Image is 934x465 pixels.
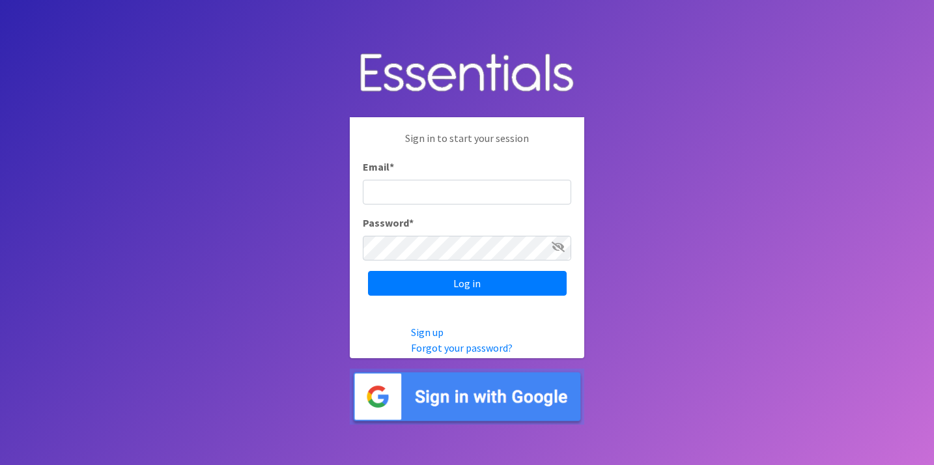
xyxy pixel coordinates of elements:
abbr: required [409,216,414,229]
p: Sign in to start your session [363,130,571,159]
abbr: required [389,160,394,173]
input: Log in [368,271,567,296]
a: Sign up [411,326,444,339]
a: Forgot your password? [411,341,513,354]
img: Human Essentials [350,40,584,107]
label: Password [363,215,414,231]
img: Sign in with Google [350,369,584,425]
label: Email [363,159,394,175]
